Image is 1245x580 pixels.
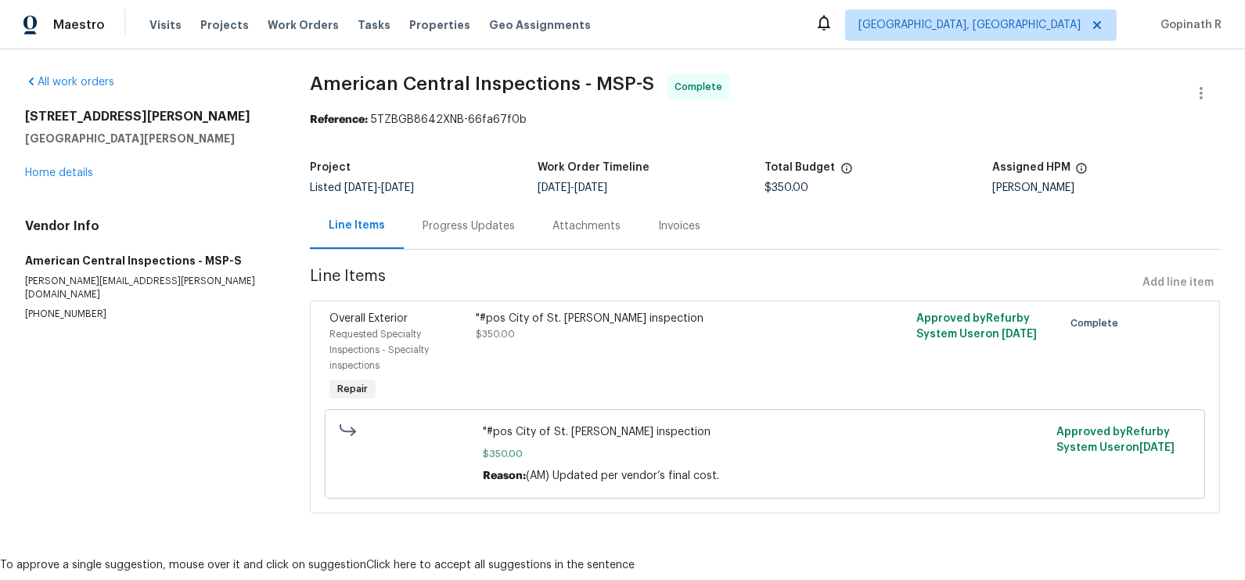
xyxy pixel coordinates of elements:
span: $350.00 [765,182,809,193]
span: Overall Exterior [329,313,408,324]
span: American Central Inspections - MSP-S [310,74,654,93]
h5: American Central Inspections - MSP-S [25,253,272,268]
span: Tasks [358,20,390,31]
div: Line Items [329,218,385,233]
h5: Assigned HPM [992,162,1070,173]
div: [PERSON_NAME] [992,182,1220,193]
span: (AM) Updated per vendor’s final cost. [526,470,719,481]
span: Maestro [53,17,105,33]
span: Complete [675,79,729,95]
span: [DATE] [344,182,377,193]
span: Projects [200,17,249,33]
div: "#pos City of St. [PERSON_NAME] inspection [477,311,834,326]
span: [DATE] [1002,329,1037,340]
span: Requested Specialty Inspections - Specialty inspections [329,330,429,370]
div: 5TZBGB8642XNB-66fa67f0b [310,112,1220,128]
span: Approved by Refurby System User on [1056,427,1175,453]
span: Work Orders [268,17,339,33]
p: [PERSON_NAME][EMAIL_ADDRESS][PERSON_NAME][DOMAIN_NAME] [25,275,272,301]
span: Properties [409,17,470,33]
h5: Work Order Timeline [538,162,649,173]
span: Geo Assignments [489,17,591,33]
span: - [538,182,607,193]
span: Approved by Refurby System User on [916,313,1037,340]
span: $350.00 [483,446,1047,462]
span: [DATE] [1139,442,1175,453]
div: Attachments [552,218,621,234]
span: The total cost of line items that have been proposed by Opendoor. This sum includes line items th... [840,162,853,182]
h5: [GEOGRAPHIC_DATA][PERSON_NAME] [25,131,272,146]
span: Complete [1070,315,1124,331]
div: Invoices [658,218,700,234]
gdiv: Click here to accept all suggestions in the sentence [366,560,635,571]
span: [DATE] [538,182,570,193]
b: Reference: [310,114,368,125]
p: [PHONE_NUMBER] [25,308,272,321]
h2: [STREET_ADDRESS][PERSON_NAME] [25,109,272,124]
span: The hpm assigned to this work order. [1075,162,1088,182]
div: Progress Updates [423,218,515,234]
span: Gopinath R [1154,17,1222,33]
a: All work orders [25,77,114,88]
span: [DATE] [381,182,414,193]
span: Visits [149,17,182,33]
span: $350.00 [477,330,516,339]
span: [DATE] [574,182,607,193]
h4: Vendor Info [25,218,272,234]
span: Repair [331,381,374,397]
h5: Total Budget [765,162,836,173]
span: Reason: [483,470,526,481]
a: Home details [25,168,93,178]
span: Line Items [310,268,1136,297]
span: - [344,182,414,193]
span: "#pos City of St. [PERSON_NAME] inspection [483,424,1047,440]
h5: Project [310,162,351,173]
span: Listed [310,182,414,193]
span: [GEOGRAPHIC_DATA], [GEOGRAPHIC_DATA] [858,17,1081,33]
